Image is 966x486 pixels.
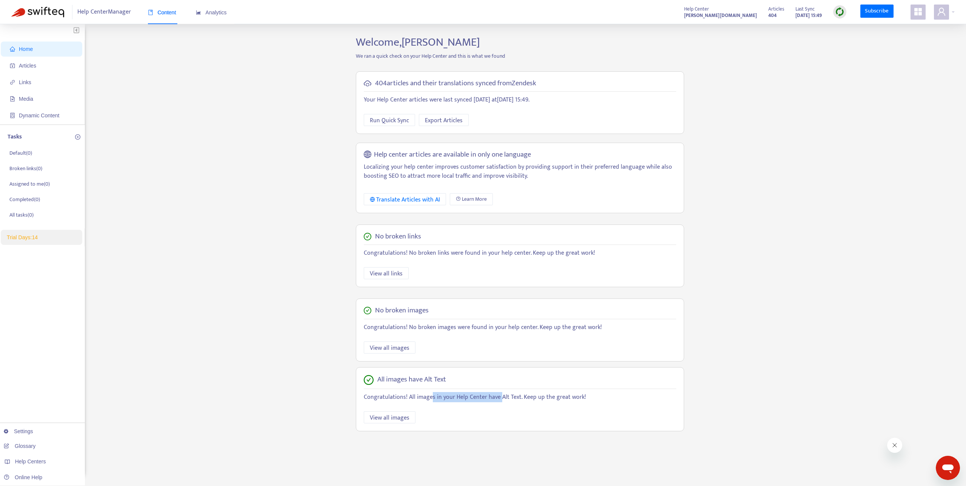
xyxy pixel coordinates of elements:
[148,9,176,15] span: Content
[364,411,415,423] button: View all images
[5,5,54,11] span: Hi. Need any help?
[795,11,822,20] strong: [DATE] 15:49
[10,63,15,68] span: account-book
[374,151,531,159] h5: Help center articles are available in only one language
[15,458,46,464] span: Help Centers
[364,80,371,87] span: cloud-sync
[462,195,487,203] span: Learn More
[9,211,34,219] p: All tasks ( 0 )
[364,163,676,181] p: Localizing your help center improves customer satisfaction by providing support in their preferre...
[377,375,446,384] h5: All images have Alt Text
[684,5,709,13] span: Help Center
[364,151,371,159] span: global
[370,116,409,125] span: Run Quick Sync
[364,375,374,385] span: check-circle
[77,5,131,19] span: Help Center Manager
[419,114,469,126] button: Export Articles
[375,232,421,241] h5: No broken links
[768,5,784,13] span: Articles
[4,474,42,480] a: Online Help
[4,443,35,449] a: Glossary
[196,9,227,15] span: Analytics
[9,149,32,157] p: Default ( 0 )
[795,5,815,13] span: Last Sync
[375,79,536,88] h5: 404 articles and their translations synced from Zendesk
[19,63,36,69] span: Articles
[8,132,22,141] p: Tasks
[887,438,902,453] iframe: Close message
[10,80,15,85] span: link
[364,114,415,126] button: Run Quick Sync
[768,11,777,20] strong: 404
[9,165,42,172] p: Broken links ( 0 )
[7,234,38,240] span: Trial Days: 14
[860,5,894,18] a: Subscribe
[19,46,33,52] span: Home
[937,7,946,16] span: user
[75,134,80,140] span: plus-circle
[4,428,33,434] a: Settings
[148,10,153,15] span: book
[364,323,676,332] p: Congratulations! No broken images were found in your help center. Keep up the great work!
[370,195,440,205] div: Translate Articles with AI
[370,413,409,423] span: View all images
[9,180,50,188] p: Assigned to me ( 0 )
[356,33,480,52] span: Welcome, [PERSON_NAME]
[10,113,15,118] span: container
[19,112,59,118] span: Dynamic Content
[364,307,371,314] span: check-circle
[10,46,15,52] span: home
[370,269,403,278] span: View all links
[364,95,676,105] p: Your Help Center articles were last synced [DATE] at [DATE] 15:49 .
[364,249,676,258] p: Congratulations! No broken links were found in your help center. Keep up the great work!
[914,7,923,16] span: appstore
[11,7,64,17] img: Swifteq
[364,267,409,279] button: View all links
[684,11,757,20] a: [PERSON_NAME][DOMAIN_NAME]
[364,341,415,354] button: View all images
[370,343,409,353] span: View all images
[364,193,446,205] button: Translate Articles with AI
[10,96,15,102] span: file-image
[19,79,31,85] span: Links
[350,52,690,60] p: We ran a quick check on your Help Center and this is what we found
[364,393,676,402] p: Congratulations! All images in your Help Center have Alt Text. Keep up the great work!
[364,233,371,240] span: check-circle
[936,456,960,480] iframe: Button to launch messaging window
[425,116,463,125] span: Export Articles
[375,306,429,315] h5: No broken images
[835,7,844,17] img: sync.dc5367851b00ba804db3.png
[9,195,40,203] p: Completed ( 0 )
[450,193,493,205] a: Learn More
[196,10,201,15] span: area-chart
[19,96,33,102] span: Media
